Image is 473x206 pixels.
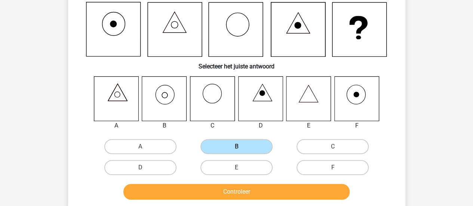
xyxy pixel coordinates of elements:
[297,139,369,154] label: C
[80,57,393,70] h6: Selecteer het juiste antwoord
[104,160,176,175] label: D
[184,121,241,130] div: C
[136,121,193,130] div: B
[329,121,385,130] div: F
[297,160,369,175] label: F
[280,121,337,130] div: E
[104,139,176,154] label: A
[200,139,273,154] label: B
[123,184,350,200] button: Controleer
[233,121,289,130] div: D
[88,121,145,130] div: A
[200,160,273,175] label: E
